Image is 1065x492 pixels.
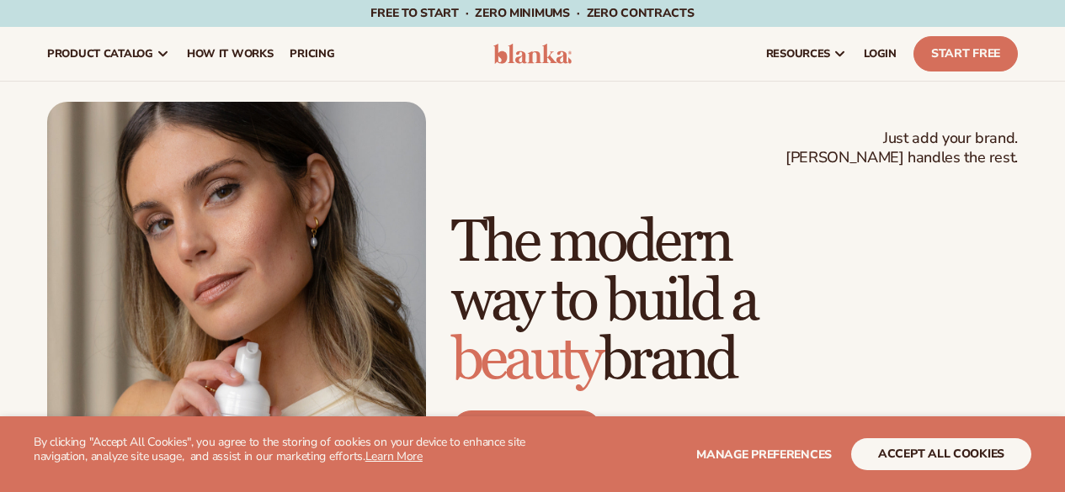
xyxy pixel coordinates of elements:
button: accept all cookies [851,438,1031,470]
span: pricing [290,47,334,61]
a: Start Free [913,36,1018,71]
a: pricing [281,27,343,81]
span: Manage preferences [696,447,832,463]
span: resources [766,47,830,61]
button: Manage preferences [696,438,832,470]
p: By clicking "Accept All Cookies", you agree to the storing of cookies on your device to enhance s... [34,436,533,464]
a: Learn More [365,448,423,464]
a: LOGIN [855,27,905,81]
a: product catalog [39,27,178,81]
a: Start free [451,410,602,451]
a: How It Works [178,27,282,81]
span: Just add your brand. [PERSON_NAME] handles the rest. [785,129,1018,168]
a: resources [758,27,855,81]
span: Free to start · ZERO minimums · ZERO contracts [370,5,694,21]
span: LOGIN [864,47,897,61]
span: How It Works [187,47,274,61]
span: product catalog [47,47,153,61]
span: beauty [451,325,600,396]
img: logo [493,44,572,64]
h1: The modern way to build a brand [451,214,1018,390]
